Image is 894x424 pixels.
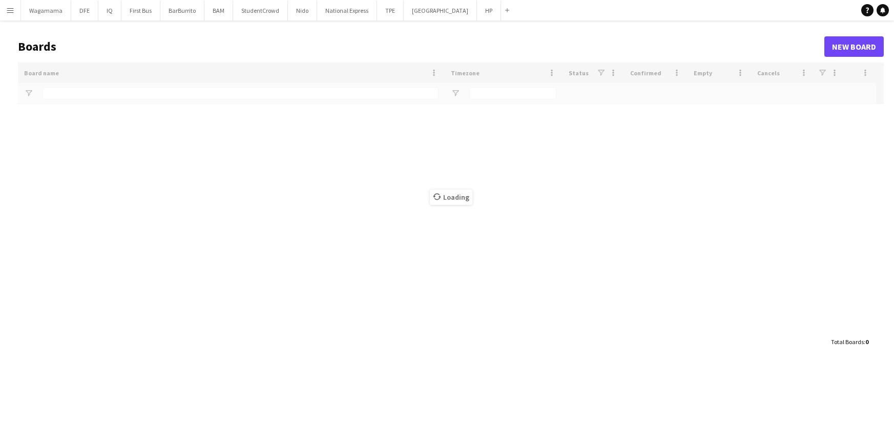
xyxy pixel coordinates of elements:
[18,39,824,54] h1: Boards
[831,332,868,352] div: :
[377,1,404,20] button: TPE
[288,1,317,20] button: Nido
[121,1,160,20] button: First Bus
[430,189,472,205] span: Loading
[831,338,864,346] span: Total Boards
[233,1,288,20] button: StudentCrowd
[477,1,501,20] button: HP
[404,1,477,20] button: [GEOGRAPHIC_DATA]
[865,338,868,346] span: 0
[98,1,121,20] button: IQ
[204,1,233,20] button: BAM
[317,1,377,20] button: National Express
[160,1,204,20] button: BarBurrito
[824,36,884,57] a: New Board
[21,1,71,20] button: Wagamama
[71,1,98,20] button: DFE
